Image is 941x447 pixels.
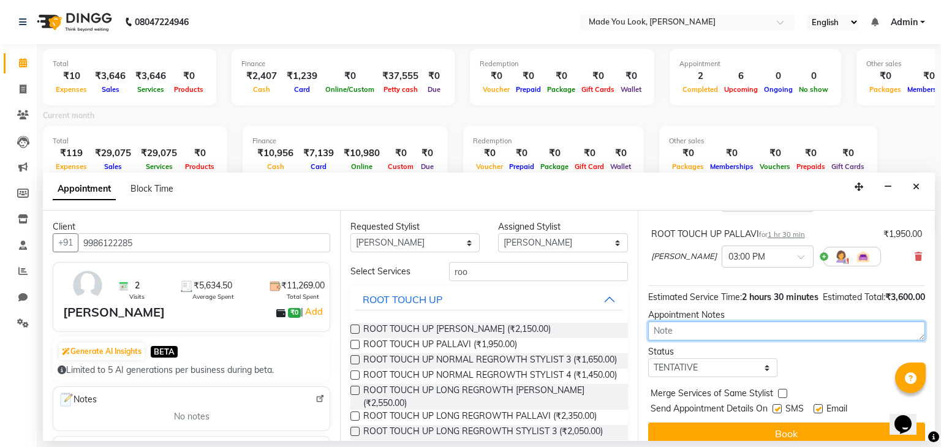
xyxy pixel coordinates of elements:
img: avatar [70,268,105,303]
span: Package [537,162,572,171]
span: Petty cash [380,85,421,94]
div: ₹0 [417,146,438,160]
div: ₹0 [707,146,757,160]
div: 2 [679,69,721,83]
div: ₹0 [513,69,544,83]
span: Products [182,162,217,171]
span: Estimated Total: [823,291,885,302]
span: BETA [151,346,178,358]
div: ₹0 [171,69,206,83]
button: +91 [53,233,78,252]
span: Vouchers [757,162,793,171]
div: ₹0 [480,69,513,83]
span: Memberships [707,162,757,171]
div: Limited to 5 AI generations per business during beta. [58,364,325,377]
div: ₹0 [385,146,417,160]
input: Search by service name [449,262,628,281]
span: Upcoming [721,85,761,94]
div: Requested Stylist [350,220,480,233]
span: Cash [250,85,273,94]
img: Interior.png [856,249,871,264]
span: Voucher [480,85,513,94]
div: Select Services [341,265,440,278]
div: Client [53,220,330,233]
div: [PERSON_NAME] [63,303,165,321]
b: 08047224946 [135,5,189,39]
span: Prepaid [506,162,537,171]
iframe: chat widget [890,398,929,435]
input: Search by Name/Mobile/Email/Code [78,233,330,252]
div: Finance [252,136,438,146]
span: Online [348,162,376,171]
div: Redemption [473,136,634,146]
div: ₹3,646 [90,69,130,83]
img: Hairdresser.png [834,249,848,264]
div: ₹7,139 [298,146,339,160]
span: ROOT TOUCH UP NORMAL REGROWTH STYLIST 3 (₹1,650.00) [363,353,617,369]
span: Card [291,85,313,94]
span: Services [134,85,167,94]
span: Sales [101,162,125,171]
div: Redemption [480,59,644,69]
span: No notes [174,410,210,423]
div: Appointment Notes [648,309,925,321]
span: Expenses [53,85,90,94]
div: Finance [241,59,445,69]
span: ROOT TOUCH UP LONG REGROWTH PALLAVI (₹2,350.00) [363,410,597,425]
span: Merge Services of Same Stylist [651,387,773,402]
span: No show [796,85,831,94]
div: ₹0 [182,146,217,160]
span: Gift Card [572,162,607,171]
div: ₹0 [423,69,445,83]
span: Email [826,402,847,418]
div: ₹119 [53,146,90,160]
div: Total [53,59,206,69]
div: Assigned Stylist [498,220,627,233]
div: ₹0 [793,146,828,160]
div: ₹1,950.00 [883,228,922,241]
span: [PERSON_NAME] [651,250,717,263]
span: ₹11,269.00 [281,279,325,292]
button: ROOT TOUCH UP [355,288,622,310]
div: Appointment [679,59,831,69]
span: Prepaids [793,162,828,171]
div: Total [53,136,217,146]
div: ₹0 [322,69,377,83]
span: ₹3,600.00 [885,291,925,302]
span: 2 hours 30 minutes [742,291,818,302]
div: ROOT TOUCH UP PALLAVI [651,228,805,241]
span: Custom [385,162,417,171]
span: ROOT TOUCH UP [PERSON_NAME] (₹2,150.00) [363,323,551,338]
span: Total Spent [287,292,319,301]
span: Card [308,162,330,171]
span: Admin [891,16,918,29]
span: 2 [135,279,140,292]
small: for [759,230,805,239]
div: Other sales [669,136,867,146]
span: Ongoing [761,85,796,94]
span: Appointment [53,178,116,200]
div: ₹0 [757,146,793,160]
div: ₹10,980 [339,146,385,160]
span: Services [143,162,176,171]
span: Average Spent [192,292,234,301]
div: ₹2,407 [241,69,282,83]
span: Due [425,85,444,94]
span: | [301,304,325,319]
span: Gift Cards [828,162,867,171]
span: ₹5,634.50 [194,279,232,292]
span: ROOT TOUCH UP LONG REGROWTH [PERSON_NAME] (₹2,550.00) [363,384,618,410]
div: ₹37,555 [377,69,423,83]
button: Book [648,423,925,445]
span: Block Time [130,183,173,194]
div: 6 [721,69,761,83]
div: ₹0 [506,146,537,160]
div: Status [648,345,777,358]
span: Visits [129,292,145,301]
div: ₹29,075 [136,146,182,160]
div: ₹0 [473,146,506,160]
div: 0 [796,69,831,83]
div: ₹0 [669,146,707,160]
span: Gift Cards [578,85,618,94]
span: Expenses [53,162,90,171]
